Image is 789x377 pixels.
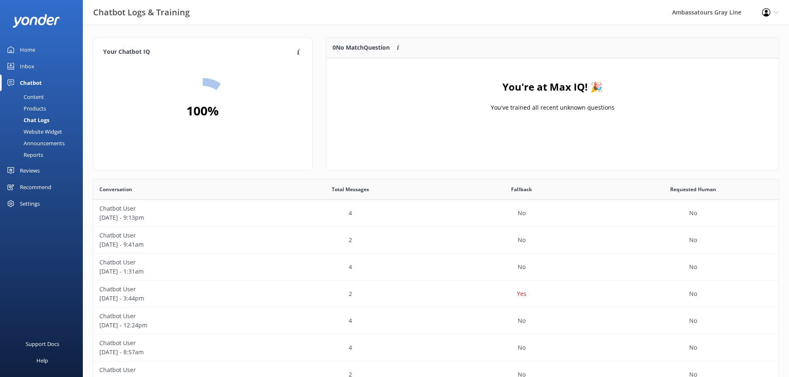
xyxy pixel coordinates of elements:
span: Total Messages [332,185,369,193]
p: No [689,343,697,352]
p: No [518,316,526,325]
div: Inbox [20,58,34,74]
p: [DATE] - 3:44pm [99,294,258,303]
p: 0 No Match Question [333,43,390,52]
a: Chat Logs [5,114,83,126]
div: Home [20,41,35,58]
p: No [518,262,526,271]
p: 4 [349,209,352,218]
div: Help [36,352,48,369]
a: Reports [5,149,83,161]
a: Website Widget [5,126,83,137]
p: No [689,235,697,245]
div: Support Docs [26,336,59,352]
div: Chat Logs [5,114,49,126]
div: Chatbot [20,74,42,91]
span: Fallback [511,185,532,193]
div: Website Widget [5,126,62,137]
p: No [689,209,697,218]
div: row [93,254,779,281]
div: row [93,227,779,254]
p: Chatbot User [99,365,258,375]
div: Announcements [5,137,65,149]
div: row [93,281,779,307]
p: Yes [517,289,526,298]
div: Reviews [20,162,40,179]
p: [DATE] - 1:31am [99,267,258,276]
p: [DATE] - 9:13pm [99,213,258,222]
p: You've trained all recent unknown questions [490,103,614,112]
div: Reports [5,149,43,161]
div: row [93,307,779,334]
p: Chatbot User [99,231,258,240]
div: row [93,200,779,227]
p: 4 [349,316,352,325]
p: Chatbot User [99,285,258,294]
p: Chatbot User [99,258,258,267]
a: Products [5,103,83,114]
img: yonder-white-logo.png [12,14,60,28]
p: No [518,235,526,245]
div: grid [326,58,779,141]
h3: Chatbot Logs & Training [93,6,190,19]
div: Products [5,103,46,114]
h4: Your Chatbot IQ [103,48,294,57]
div: Recommend [20,179,51,195]
p: Chatbot User [99,204,258,213]
p: 2 [349,235,352,245]
p: 2 [349,289,352,298]
div: Settings [20,195,40,212]
p: Chatbot User [99,339,258,348]
h4: You're at Max IQ! 🎉 [502,79,603,95]
p: No [689,316,697,325]
a: Content [5,91,83,103]
p: No [518,209,526,218]
p: 4 [349,262,352,271]
h2: 100 % [186,101,219,121]
p: [DATE] - 12:24pm [99,321,258,330]
p: 4 [349,343,352,352]
span: Requested Human [670,185,716,193]
p: Chatbot User [99,312,258,321]
span: Conversation [99,185,132,193]
a: Announcements [5,137,83,149]
p: No [518,343,526,352]
div: row [93,334,779,361]
p: No [689,289,697,298]
p: No [689,262,697,271]
p: [DATE] - 8:57am [99,348,258,357]
div: Content [5,91,44,103]
p: [DATE] - 9:41am [99,240,258,249]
